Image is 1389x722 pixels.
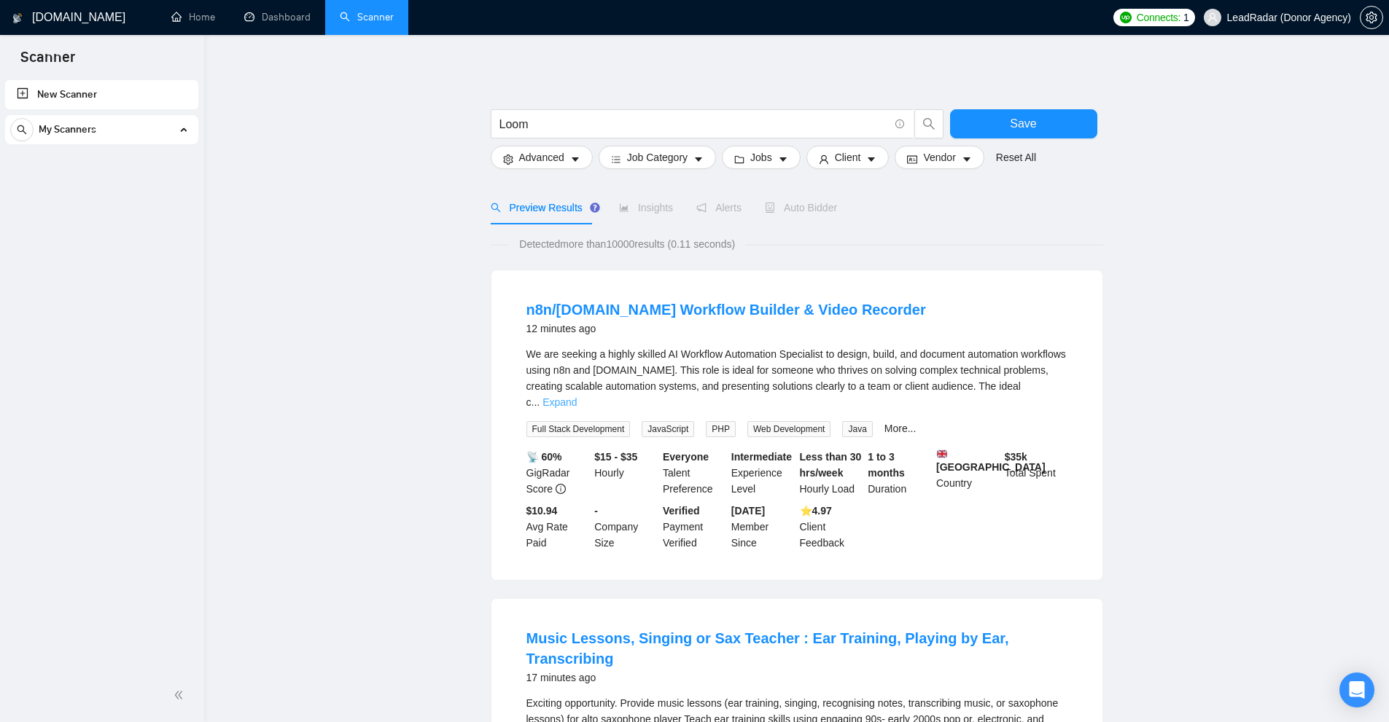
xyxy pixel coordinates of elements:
img: logo [12,7,23,30]
a: More... [884,423,917,434]
button: folderJobscaret-down [722,146,801,169]
span: PHP [706,421,736,437]
span: Scanner [9,47,87,77]
span: ... [532,396,540,408]
button: search [10,118,34,141]
a: n8n/[DOMAIN_NAME] Workflow Builder & Video Recorder [526,302,926,318]
a: Music Lessons, Singing or Sax Teacher : Ear Training, Playing by Ear, Transcribing [526,630,1009,667]
span: idcard [907,154,917,165]
button: barsJob Categorycaret-down [599,146,716,169]
span: info-circle [556,484,566,494]
b: $ 35k [1005,451,1027,463]
button: setting [1360,6,1383,29]
a: dashboardDashboard [244,11,311,23]
span: Jobs [750,149,772,165]
div: 12 minutes ago [526,320,926,337]
img: 🇬🇧 [937,449,947,459]
div: 17 minutes ago [526,669,1067,686]
b: [GEOGRAPHIC_DATA] [936,449,1046,473]
a: Expand [542,396,577,408]
span: Connects: [1137,9,1180,25]
button: idcardVendorcaret-down [895,146,984,169]
div: Hourly Load [797,449,865,497]
a: Reset All [996,149,1036,165]
button: userClientcaret-down [806,146,890,169]
span: Save [1010,114,1036,133]
li: New Scanner [5,80,198,109]
span: folder [734,154,744,165]
span: Auto Bidder [765,202,837,213]
b: Less than 30 hrs/week [800,451,862,479]
div: Total Spent [1002,449,1070,497]
b: - [594,505,598,517]
div: Company Size [591,503,660,551]
span: notification [696,203,707,213]
button: search [914,109,943,138]
span: Advanced [519,149,564,165]
div: Open Intercom Messenger [1339,672,1374,707]
div: We are seeking a highly skilled AI Workflow Automation Specialist to design, build, and document ... [526,346,1067,410]
span: robot [765,203,775,213]
b: $10.94 [526,505,558,517]
span: caret-down [693,154,704,165]
div: Hourly [591,449,660,497]
span: user [1207,12,1218,23]
span: 1 [1183,9,1189,25]
li: My Scanners [5,115,198,150]
button: Save [950,109,1097,138]
span: My Scanners [39,115,96,144]
span: Client [835,149,861,165]
b: 1 to 3 months [868,451,905,479]
b: 📡 60% [526,451,562,463]
b: [DATE] [731,505,765,517]
div: Tooltip anchor [588,201,602,214]
span: setting [1361,12,1382,23]
b: Everyone [663,451,709,463]
a: setting [1360,12,1383,23]
span: caret-down [962,154,972,165]
span: caret-down [866,154,876,165]
a: New Scanner [17,80,187,109]
span: bars [611,154,621,165]
a: homeHome [171,11,215,23]
div: GigRadar Score [524,449,592,497]
b: $15 - $35 [594,451,637,463]
input: Search Freelance Jobs... [499,115,889,133]
span: Alerts [696,202,742,213]
span: Vendor [923,149,955,165]
img: upwork-logo.png [1120,12,1132,23]
b: ⭐️ 4.97 [800,505,832,517]
div: Avg Rate Paid [524,503,592,551]
span: Full Stack Development [526,421,631,437]
span: user [819,154,829,165]
span: Preview Results [491,202,596,213]
span: Java [842,421,872,437]
span: caret-down [778,154,788,165]
span: caret-down [570,154,580,165]
div: Country [933,449,1002,497]
div: Client Feedback [797,503,865,551]
span: search [915,117,943,130]
span: Detected more than 10000 results (0.11 seconds) [509,236,745,252]
div: Payment Verified [660,503,728,551]
span: info-circle [895,119,905,129]
span: search [491,203,501,213]
button: settingAdvancedcaret-down [491,146,593,169]
span: Job Category [627,149,688,165]
b: Intermediate [731,451,792,463]
div: Experience Level [728,449,797,497]
span: double-left [174,688,188,702]
div: Member Since [728,503,797,551]
span: Insights [619,202,673,213]
div: Duration [865,449,933,497]
span: search [11,125,33,135]
div: Talent Preference [660,449,728,497]
b: Verified [663,505,700,517]
span: JavaScript [642,421,694,437]
span: area-chart [619,203,629,213]
a: searchScanner [340,11,394,23]
span: Web Development [747,421,831,437]
span: setting [503,154,513,165]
